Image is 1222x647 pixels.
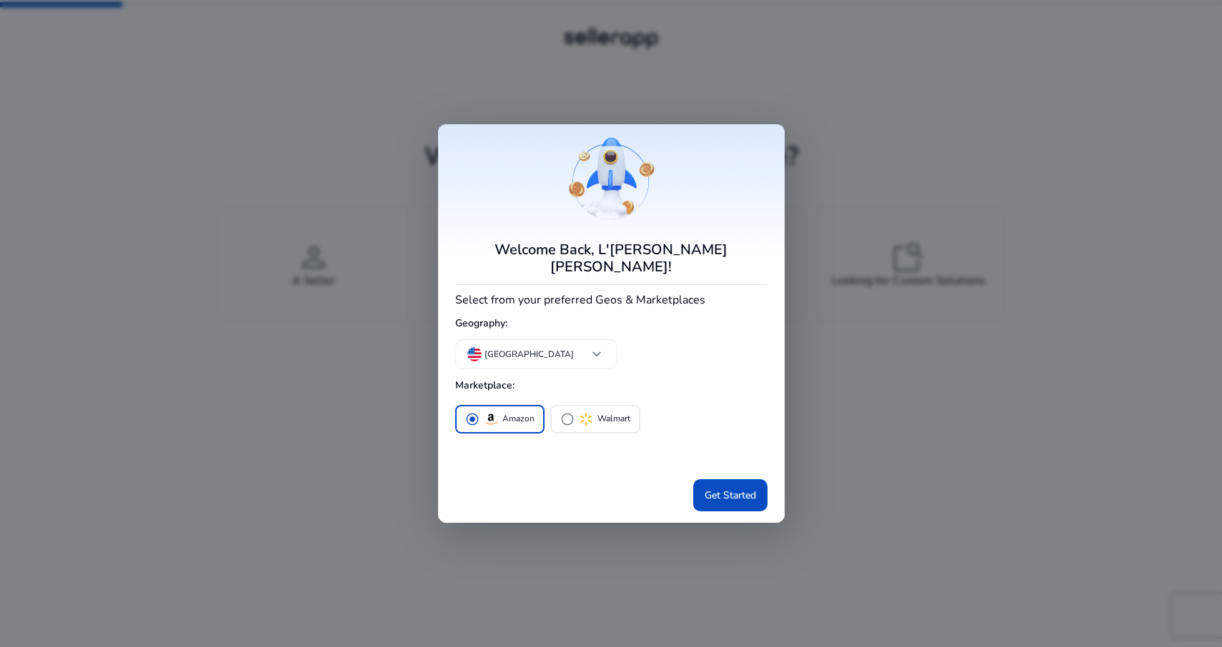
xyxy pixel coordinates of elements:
span: Get Started [705,488,756,503]
h4: Select from your preferred Geos & Marketplaces [455,291,768,307]
img: us.svg [467,347,482,361]
p: Amazon [502,411,535,426]
img: walmart.svg [577,411,595,428]
p: Walmart [597,411,630,426]
h5: Marketplace: [455,374,768,398]
button: Get Started [693,479,768,511]
span: radio_button_unchecked [560,412,575,426]
span: keyboard_arrow_down [588,346,605,363]
h5: Geography: [455,312,768,336]
p: [GEOGRAPHIC_DATA] [485,348,574,361]
img: amazon.svg [482,411,500,428]
span: radio_button_checked [465,412,480,426]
